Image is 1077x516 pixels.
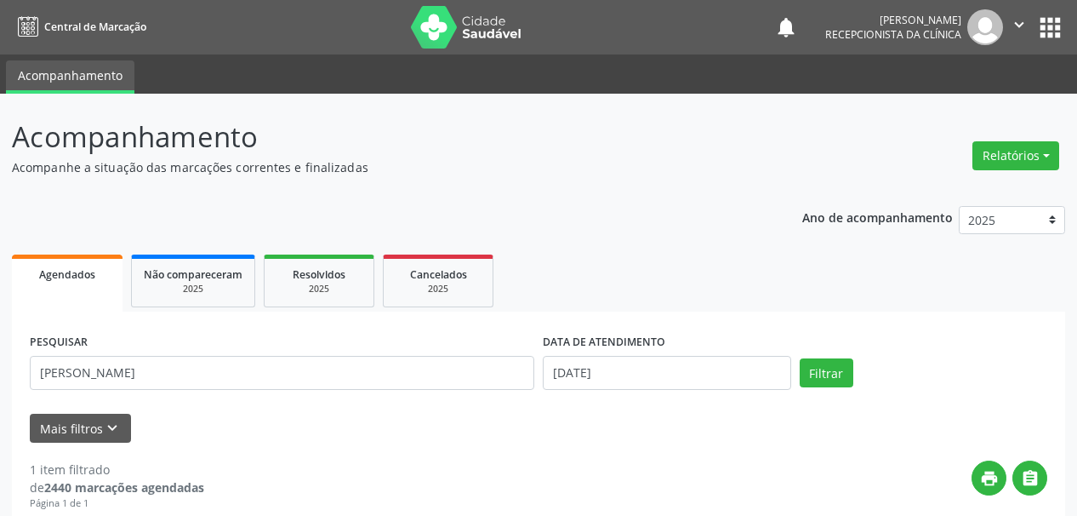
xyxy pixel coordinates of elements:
[802,206,953,227] p: Ano de acompanhamento
[30,461,204,479] div: 1 item filtrado
[825,13,961,27] div: [PERSON_NAME]
[980,469,999,488] i: print
[144,283,242,295] div: 2025
[30,479,204,496] div: de
[39,267,95,282] span: Agendados
[1021,469,1040,488] i: 
[410,267,467,282] span: Cancelados
[12,13,146,41] a: Central de Marcação
[396,283,481,295] div: 2025
[972,461,1006,496] button: print
[543,356,791,390] input: Selecione um intervalo
[144,267,242,282] span: Não compareceram
[1003,9,1035,45] button: 
[1012,461,1047,496] button: 
[6,60,134,94] a: Acompanhamento
[293,267,345,282] span: Resolvidos
[44,479,204,496] strong: 2440 marcações agendadas
[30,330,88,356] label: PESQUISAR
[30,496,204,511] div: Página 1 de 1
[276,283,362,295] div: 2025
[103,419,122,438] i: keyboard_arrow_down
[774,15,798,39] button: notifications
[12,116,749,158] p: Acompanhamento
[44,20,146,34] span: Central de Marcação
[1010,15,1029,34] i: 
[543,330,665,356] label: DATA DE ATENDIMENTO
[825,27,961,42] span: Recepcionista da clínica
[800,358,853,387] button: Filtrar
[972,141,1059,170] button: Relatórios
[967,9,1003,45] img: img
[30,414,131,444] button: Mais filtroskeyboard_arrow_down
[12,158,749,176] p: Acompanhe a situação das marcações correntes e finalizadas
[1035,13,1065,43] button: apps
[30,356,534,390] input: Nome, CNS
